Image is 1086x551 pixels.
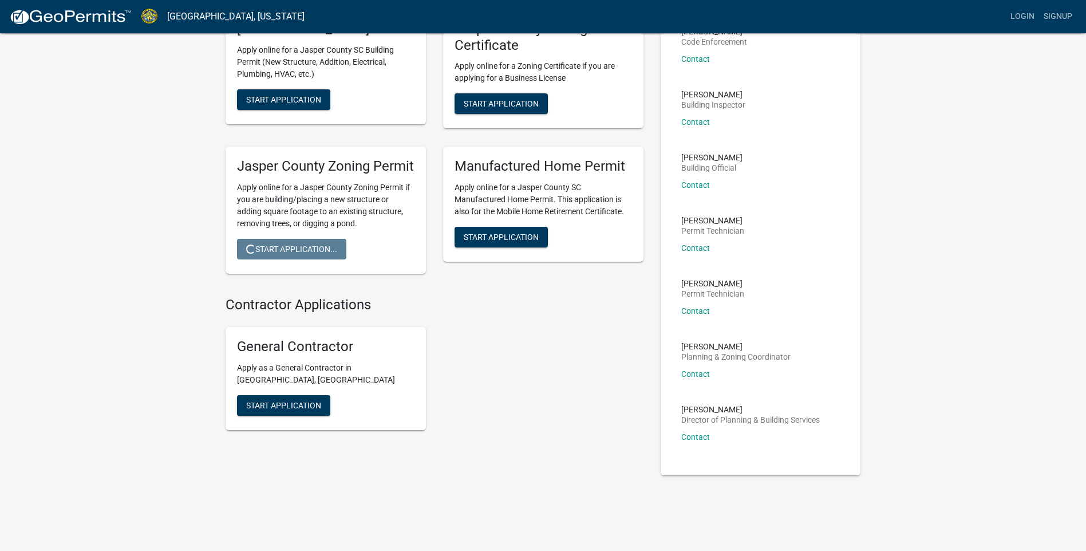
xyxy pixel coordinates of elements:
[1006,6,1039,27] a: Login
[237,239,346,259] button: Start Application...
[455,93,548,114] button: Start Application
[464,99,539,108] span: Start Application
[681,243,710,253] a: Contact
[681,306,710,316] a: Contact
[681,432,710,442] a: Contact
[237,362,414,386] p: Apply as a General Contractor in [GEOGRAPHIC_DATA], [GEOGRAPHIC_DATA]
[455,158,632,175] h5: Manufactured Home Permit
[681,416,820,424] p: Director of Planning & Building Services
[167,7,305,26] a: [GEOGRAPHIC_DATA], [US_STATE]
[226,297,643,313] h4: Contractor Applications
[681,117,710,127] a: Contact
[237,44,414,80] p: Apply online for a Jasper County SC Building Permit (New Structure, Addition, Electrical, Plumbin...
[681,217,744,225] p: [PERSON_NAME]
[681,90,745,99] p: [PERSON_NAME]
[681,180,710,190] a: Contact
[246,95,321,104] span: Start Application
[455,182,632,218] p: Apply online for a Jasper County SC Manufactured Home Permit. This application is also for the Mo...
[237,158,414,175] h5: Jasper County Zoning Permit
[237,182,414,230] p: Apply online for a Jasper County Zoning Permit if you are building/placing a new structure or add...
[681,38,747,46] p: Code Enforcement
[681,369,710,379] a: Contact
[681,154,743,162] p: [PERSON_NAME]
[226,297,643,439] wm-workflow-list-section: Contractor Applications
[681,406,820,414] p: [PERSON_NAME]
[681,353,791,361] p: Planning & Zoning Coordinator
[237,89,330,110] button: Start Application
[681,290,744,298] p: Permit Technician
[246,400,321,410] span: Start Application
[455,227,548,247] button: Start Application
[681,54,710,64] a: Contact
[681,164,743,172] p: Building Official
[681,101,745,109] p: Building Inspector
[237,339,414,355] h5: General Contractor
[455,60,632,84] p: Apply online for a Zoning Certificate if you are applying for a Business License
[681,227,744,235] p: Permit Technician
[681,27,747,36] p: [PERSON_NAME]
[681,280,744,288] p: [PERSON_NAME]
[681,343,791,351] p: [PERSON_NAME]
[141,9,158,24] img: Jasper County, South Carolina
[246,245,337,254] span: Start Application...
[464,233,539,242] span: Start Application
[455,21,632,54] h5: Jasper County Zoning Certificate
[237,395,330,416] button: Start Application
[1039,6,1077,27] a: Signup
